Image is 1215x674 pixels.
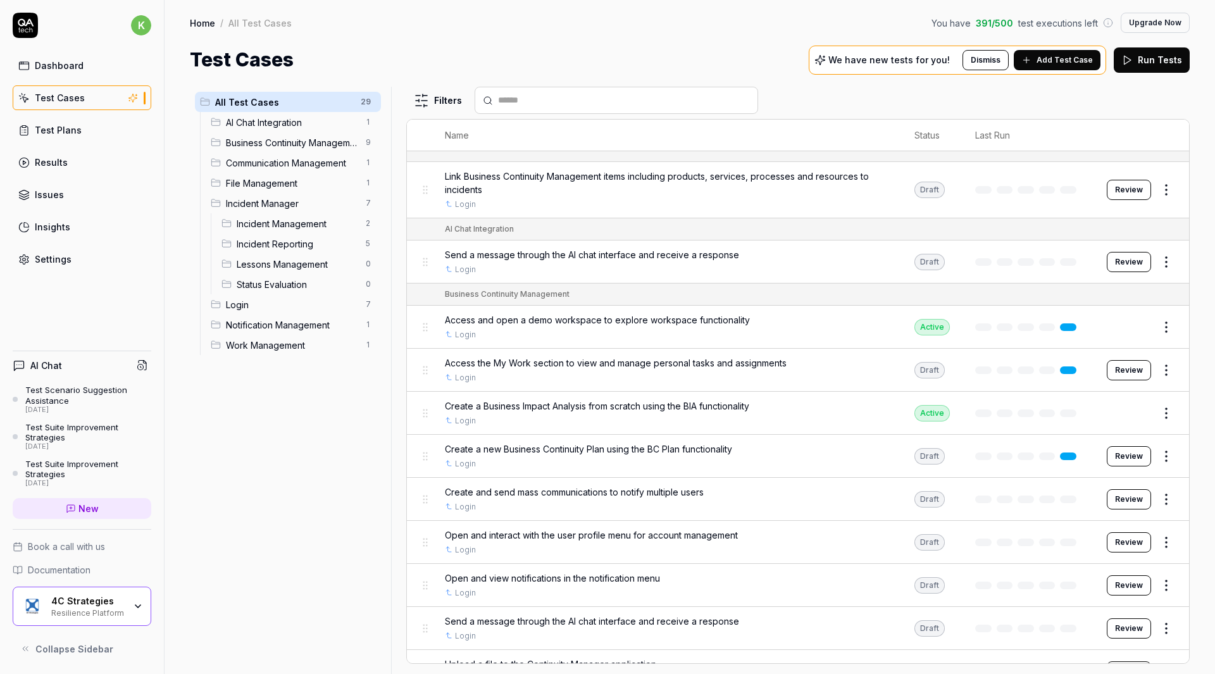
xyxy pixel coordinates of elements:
[406,88,470,113] button: Filters
[1107,180,1151,200] button: Review
[455,587,476,599] a: Login
[13,587,151,626] button: 4C Strategies Logo4C StrategiesResilience Platform
[25,442,151,451] div: [DATE]
[226,116,358,129] span: AI Chat Integration
[35,188,64,201] div: Issues
[407,607,1189,650] tr: Send a message through the AI chat interface and receive a responseLoginDraftReview
[25,385,151,406] div: Test Scenario Suggestion Assistance
[220,16,223,29] div: /
[228,16,292,29] div: All Test Cases
[35,642,113,656] span: Collapse Sidebar
[356,94,376,109] span: 29
[361,297,376,312] span: 7
[361,135,376,150] span: 9
[1107,532,1151,552] a: Review
[206,132,381,153] div: Drag to reorderBusiness Continuity Management9
[914,182,945,198] div: Draft
[963,50,1009,70] button: Dismiss
[237,217,358,230] span: Incident Management
[1107,489,1151,509] button: Review
[216,213,381,234] div: Drag to reorderIncident Management2
[455,630,476,642] a: Login
[902,120,963,151] th: Status
[78,502,99,515] span: New
[445,442,732,456] span: Create a new Business Continuity Plan using the BC Plan functionality
[13,540,151,553] a: Book a call with us
[13,247,151,271] a: Settings
[35,220,70,234] div: Insights
[1107,252,1151,272] a: Review
[237,258,358,271] span: Lessons Management
[206,193,381,213] div: Drag to reorderIncident Manager7
[13,182,151,207] a: Issues
[13,215,151,239] a: Insights
[216,274,381,294] div: Drag to reorderStatus Evaluation0
[13,85,151,110] a: Test Cases
[931,16,971,30] span: You have
[13,459,151,488] a: Test Suite Improvement Strategies[DATE]
[445,399,749,413] span: Create a Business Impact Analysis from scratch using the BIA functionality
[445,615,739,628] span: Send a message through the AI chat interface and receive a response
[361,155,376,170] span: 1
[35,91,85,104] div: Test Cases
[445,356,787,370] span: Access the My Work section to view and manage personal tasks and assignments
[361,216,376,231] span: 2
[432,120,902,151] th: Name
[407,435,1189,478] tr: Create a new Business Continuity Plan using the BC Plan functionalityLoginDraftReview
[361,256,376,271] span: 0
[455,415,476,427] a: Login
[455,372,476,384] a: Login
[226,136,358,149] span: Business Continuity Management
[1014,50,1100,70] button: Add Test Case
[963,120,1094,151] th: Last Run
[215,96,353,109] span: All Test Cases
[226,197,358,210] span: Incident Manager
[35,123,82,137] div: Test Plans
[226,177,358,190] span: File Management
[1018,16,1098,30] span: test executions left
[361,337,376,353] span: 1
[131,15,151,35] span: k
[25,406,151,415] div: [DATE]
[914,254,945,270] div: Draft
[455,501,476,513] a: Login
[455,264,476,275] a: Login
[445,528,738,542] span: Open and interact with the user profile menu for account management
[914,577,945,594] div: Draft
[216,254,381,274] div: Drag to reorderLessons Management0
[445,485,704,499] span: Create and send mass communications to notify multiple users
[13,53,151,78] a: Dashboard
[914,362,945,378] div: Draft
[914,534,945,551] div: Draft
[226,298,358,311] span: Login
[21,595,44,618] img: 4C Strategies Logo
[407,521,1189,564] tr: Open and interact with the user profile menu for account managementLoginDraftReview
[25,422,151,443] div: Test Suite Improvement Strategies
[1107,360,1151,380] button: Review
[1121,13,1190,33] button: Upgrade Now
[206,153,381,173] div: Drag to reorderCommunication Management1
[13,385,151,414] a: Test Scenario Suggestion Assistance[DATE]
[914,448,945,465] div: Draft
[25,479,151,488] div: [DATE]
[914,319,950,335] div: Active
[445,289,570,300] div: Business Continuity Management
[13,636,151,661] button: Collapse Sidebar
[30,359,62,372] h4: AI Chat
[445,571,660,585] span: Open and view notifications in the notification menu
[445,248,739,261] span: Send a message through the AI chat interface and receive a response
[361,115,376,130] span: 1
[28,563,90,577] span: Documentation
[914,491,945,508] div: Draft
[226,318,358,332] span: Notification Management
[206,335,381,355] div: Drag to reorderWork Management1
[190,46,294,74] h1: Test Cases
[226,156,358,170] span: Communication Management
[455,458,476,470] a: Login
[35,156,68,169] div: Results
[407,564,1189,607] tr: Open and view notifications in the notification menuLoginDraftReview
[445,170,889,196] span: Link Business Continuity Management items including products, services, processes and resources t...
[25,459,151,480] div: Test Suite Improvement Strategies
